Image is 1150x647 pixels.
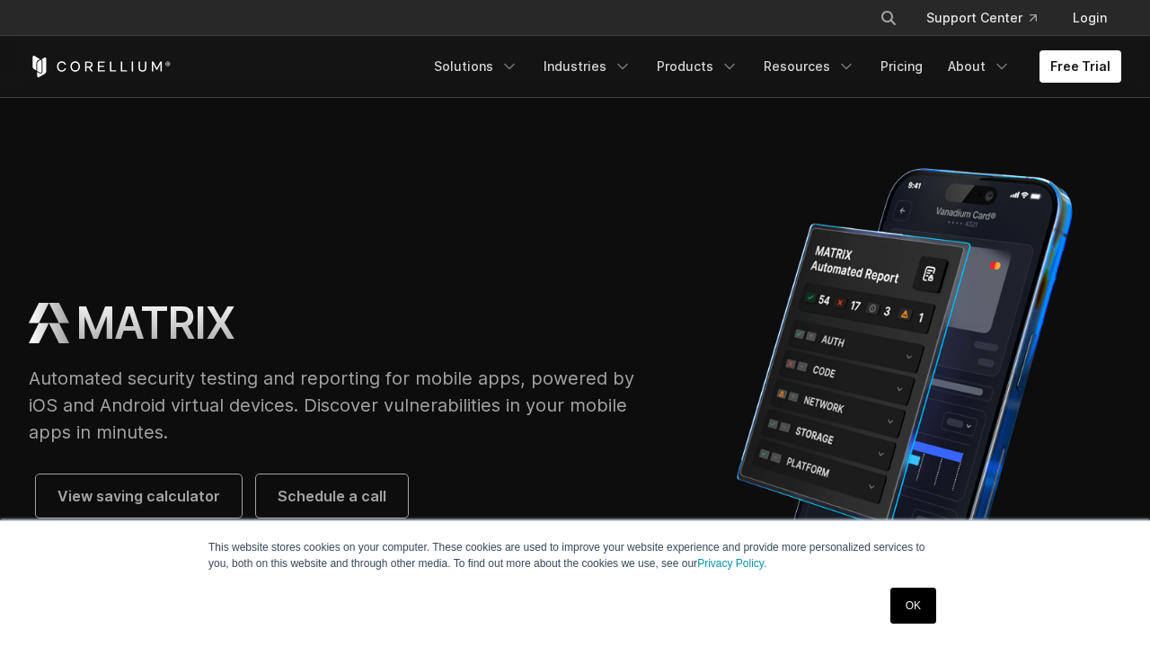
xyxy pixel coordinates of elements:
[76,297,234,350] h1: MATRIX
[872,2,905,34] button: Search
[858,2,1121,34] div: Navigation Menu
[29,56,172,77] a: Corellium Home
[36,474,242,518] a: View saving calculator
[29,365,651,446] p: Automated security testing and reporting for mobile apps, powered by iOS and Android virtual devi...
[1039,50,1121,83] a: Free Trial
[29,303,69,343] img: MATRIX Logo
[533,50,642,83] a: Industries
[870,50,933,83] a: Pricing
[753,50,866,83] a: Resources
[912,2,1051,34] a: Support Center
[423,50,529,83] a: Solutions
[278,485,386,507] span: Schedule a call
[256,474,408,518] a: Schedule a call
[697,557,766,570] a: Privacy Policy.
[646,50,749,83] a: Products
[57,485,220,507] span: View saving calculator
[1058,2,1121,34] a: Login
[423,50,1121,83] div: Navigation Menu
[937,50,1022,83] a: About
[890,588,936,624] a: OK
[208,539,942,572] p: This website stores cookies on your computer. These cookies are used to improve your website expe...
